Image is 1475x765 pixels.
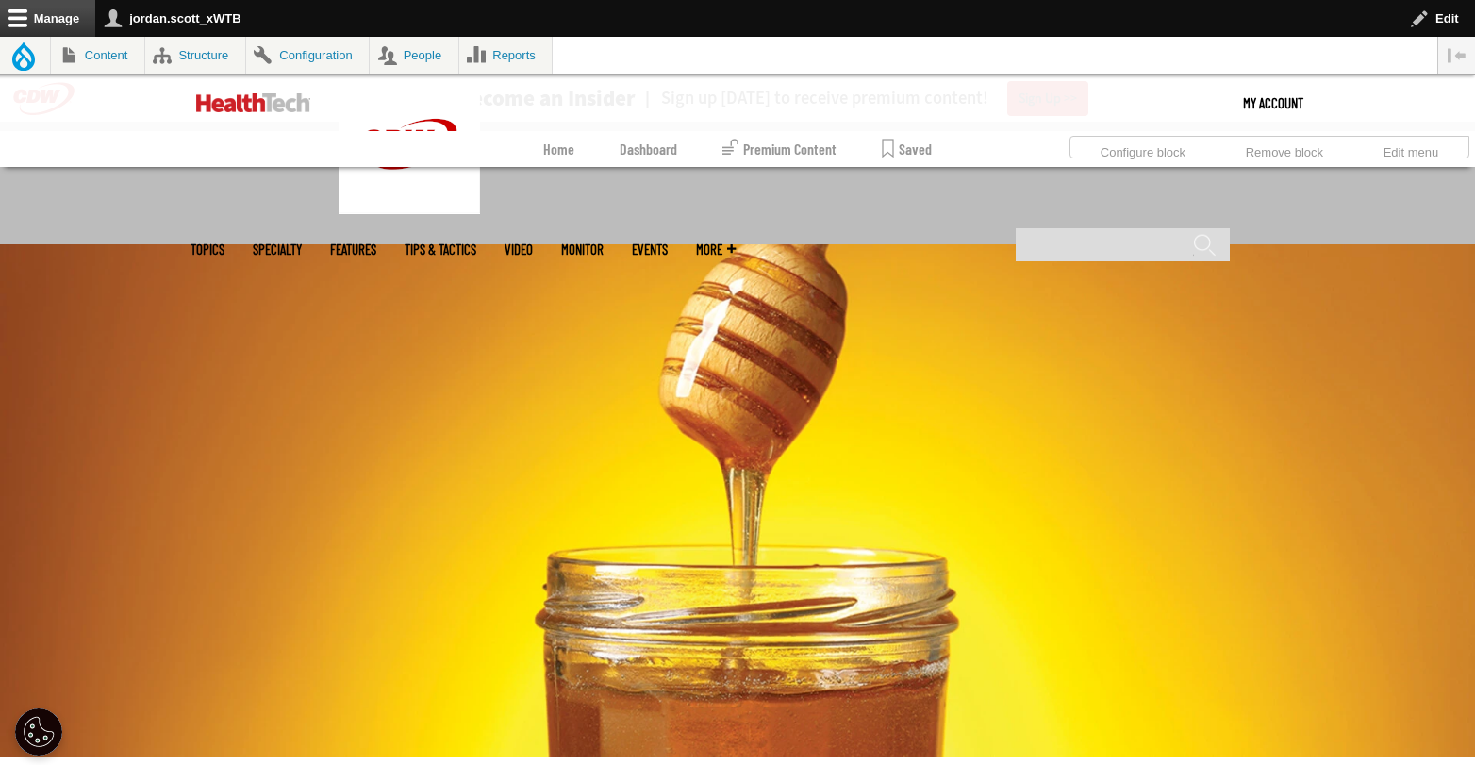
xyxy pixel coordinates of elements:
div: User menu [1243,75,1303,131]
a: My Account [1243,75,1303,131]
button: Open Preferences [15,708,62,756]
a: CDW [339,199,480,219]
a: Edit menu [1376,140,1446,160]
button: Vertical orientation [1438,37,1475,74]
span: More [696,242,736,257]
a: Events [632,242,668,257]
span: Specialty [253,242,302,257]
a: Remove block [1238,140,1331,160]
span: Topics [191,242,224,257]
a: Configuration [246,37,369,74]
a: Structure [145,37,245,74]
a: Saved [882,131,932,167]
img: Home [196,93,310,112]
a: Tips & Tactics [405,242,476,257]
img: Home [339,75,480,214]
div: Cookie Settings [15,708,62,756]
a: Premium Content [722,131,837,167]
a: Reports [459,37,553,74]
a: Features [330,242,376,257]
a: People [370,37,458,74]
a: Video [505,242,533,257]
a: Configure block [1093,140,1193,160]
a: Dashboard [620,131,677,167]
a: MonITor [561,242,604,257]
a: Home [543,131,574,167]
a: Content [51,37,144,74]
